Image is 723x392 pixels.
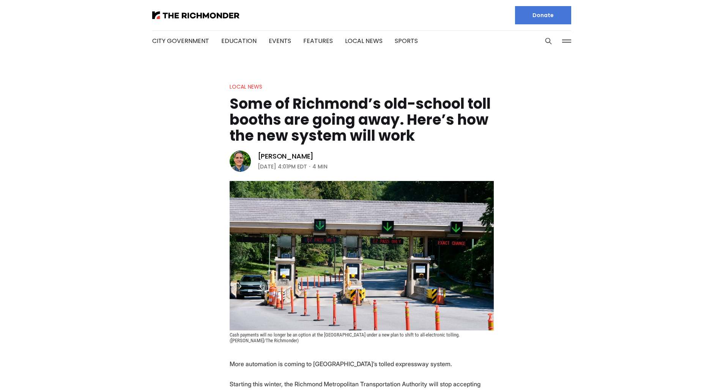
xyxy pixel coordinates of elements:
[515,6,571,24] a: Donate
[543,35,554,47] button: Search this site
[230,332,461,343] span: Cash payments will no longer be an option at the [GEOGRAPHIC_DATA] under a new plan to shift to a...
[152,37,209,45] a: City Government
[230,83,262,90] a: Local News
[258,152,314,161] a: [PERSON_NAME]
[230,96,494,144] h1: Some of Richmond’s old-school toll booths are going away. Here’s how the new system will work
[230,359,494,369] p: More automation is coming to [GEOGRAPHIC_DATA]’s tolled expressway system.
[395,37,418,45] a: Sports
[230,151,251,172] img: Graham Moomaw
[303,37,333,45] a: Features
[659,355,723,392] iframe: portal-trigger
[312,162,328,171] span: 4 min
[221,37,257,45] a: Education
[258,162,307,171] time: [DATE] 4:01PM EDT
[230,181,494,330] img: Some of Richmond’s old-school toll booths are going away. Here’s how the new system will work
[269,37,291,45] a: Events
[152,11,239,19] img: The Richmonder
[345,37,383,45] a: Local News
